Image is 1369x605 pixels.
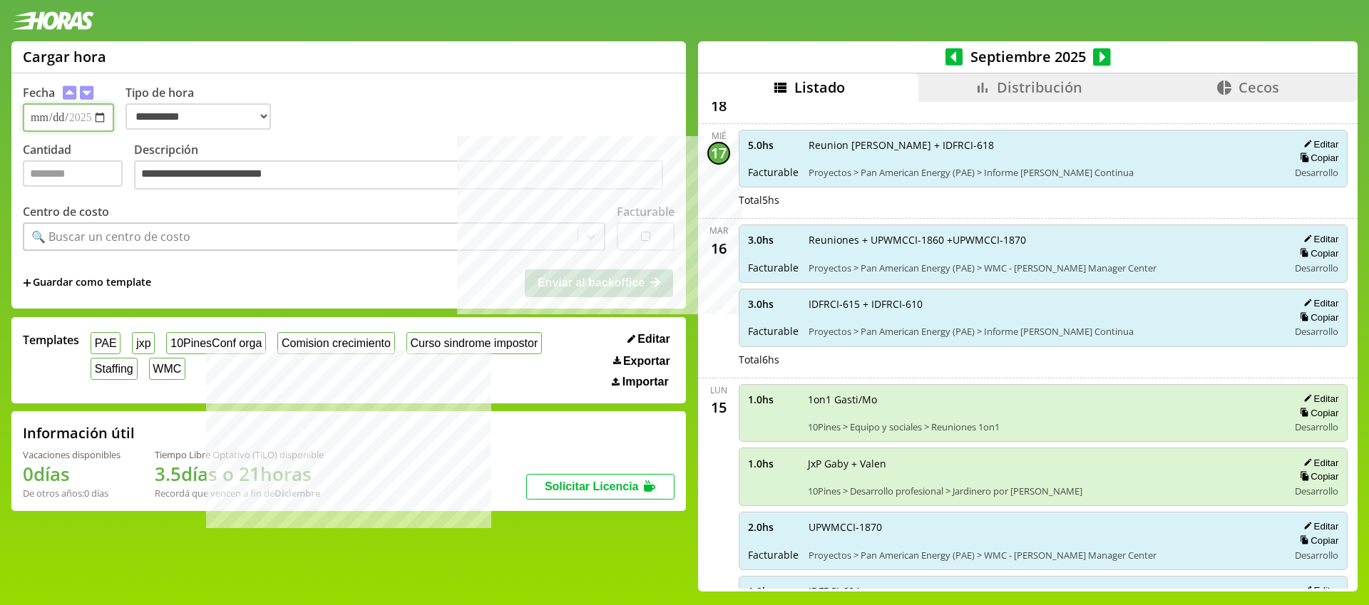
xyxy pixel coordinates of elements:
[545,480,639,492] span: Solicitar Licencia
[134,160,663,190] textarea: Descripción
[748,261,799,274] span: Facturable
[134,142,675,194] label: Descripción
[166,332,266,354] button: 10PinesConf orga
[125,103,271,130] select: Tipo de hora
[808,485,1278,497] span: 10Pines > Desarrollo profesional > Jardinero por [PERSON_NAME]
[739,353,1348,366] div: Total 6 hs
[1299,457,1338,469] button: Editar
[698,102,1358,589] div: scrollable content
[91,332,121,354] button: PAE
[277,332,395,354] button: Comision crecimiento
[748,138,799,152] span: 5.0 hs
[1299,520,1338,532] button: Editar
[809,584,1278,598] span: IDFRCI-604
[1299,233,1338,245] button: Editar
[406,332,542,354] button: Curso sindrome impostor
[11,11,94,30] img: logotipo
[748,297,799,311] span: 3.0 hs
[23,275,151,291] span: +Guardar como template
[1295,262,1338,274] span: Desarrollo
[808,420,1278,433] span: 10Pines > Equipo y sociales > Reuniones 1on1
[809,166,1278,179] span: Proyectos > Pan American Energy (PAE) > Informe [PERSON_NAME] Continua
[1295,166,1338,179] span: Desarrollo
[707,95,730,118] div: 18
[748,520,799,534] span: 2.0 hs
[23,423,135,443] h2: Información útil
[23,160,123,187] input: Cantidad
[794,78,845,97] span: Listado
[1296,534,1338,547] button: Copiar
[739,193,1348,207] div: Total 5 hs
[1299,393,1338,405] button: Editar
[707,142,730,165] div: 17
[23,448,121,461] div: Vacaciones disponibles
[748,233,799,247] span: 3.0 hs
[748,457,798,470] span: 1.0 hs
[709,224,728,237] div: mar
[1299,584,1338,596] button: Editar
[809,520,1278,534] span: UPWMCCI-1870
[23,275,31,291] span: +
[1295,549,1338,562] span: Desarrollo
[809,325,1278,338] span: Proyectos > Pan American Energy (PAE) > Informe [PERSON_NAME] Continua
[1295,420,1338,433] span: Desarrollo
[1239,78,1279,97] span: Cecos
[1296,470,1338,482] button: Copiar
[1296,152,1338,164] button: Copiar
[149,358,186,380] button: WMC
[623,355,670,368] span: Exportar
[155,448,324,461] div: Tiempo Libre Optativo (TiLO) disponible
[809,138,1278,152] span: Reunion [PERSON_NAME] + IDFRCI-618
[23,332,79,348] span: Templates
[809,297,1278,311] span: IDFRCI-615 + IDFRCI-610
[637,333,670,346] span: Editar
[963,47,1093,66] span: Septiembre 2025
[809,549,1278,562] span: Proyectos > Pan American Energy (PAE) > WMC - [PERSON_NAME] Manager Center
[1296,407,1338,419] button: Copiar
[155,487,324,500] div: Recordá que vencen a fin de
[748,165,799,179] span: Facturable
[31,229,190,244] div: 🔍 Buscar un centro de costo
[622,376,669,388] span: Importar
[712,130,727,142] div: mié
[23,85,55,100] label: Fecha
[748,393,798,406] span: 1.0 hs
[707,237,730,259] div: 16
[275,487,320,500] b: Diciembre
[707,396,730,419] div: 15
[1296,247,1338,259] button: Copiar
[748,324,799,338] span: Facturable
[1295,485,1338,497] span: Desarrollo
[710,384,727,396] div: lun
[1295,325,1338,338] span: Desarrollo
[609,354,675,368] button: Exportar
[23,142,134,194] label: Cantidad
[1299,297,1338,309] button: Editar
[132,332,155,354] button: jxp
[808,457,1278,470] span: JxP Gaby + Valen
[23,47,106,66] h1: Cargar hora
[1296,311,1338,324] button: Copiar
[623,332,675,346] button: Editar
[997,78,1082,97] span: Distribución
[23,204,109,219] label: Centro de costo
[125,85,282,132] label: Tipo de hora
[91,358,138,380] button: Staffing
[1299,138,1338,150] button: Editar
[526,474,675,500] button: Solicitar Licencia
[23,461,121,487] h1: 0 días
[23,487,121,500] div: De otros años: 0 días
[748,584,799,598] span: 1.0 hs
[808,393,1278,406] span: 1on1 Gasti/Mo
[809,233,1278,247] span: Reuniones + UPWMCCI-1860 +UPWMCCI-1870
[155,461,324,487] h1: 3.5 días o 21 horas
[809,262,1278,274] span: Proyectos > Pan American Energy (PAE) > WMC - [PERSON_NAME] Manager Center
[748,548,799,562] span: Facturable
[617,204,675,219] label: Facturable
